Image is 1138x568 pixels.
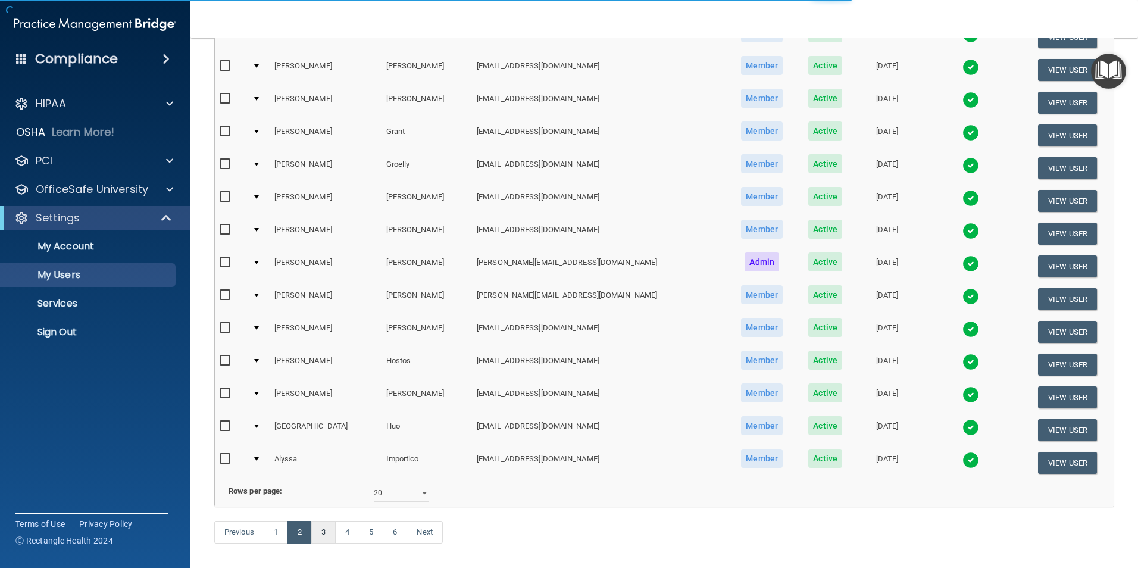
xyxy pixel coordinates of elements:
[962,157,979,174] img: tick.e7d51cea.svg
[1038,321,1097,343] button: View User
[16,125,46,139] p: OSHA
[1038,452,1097,474] button: View User
[741,121,783,141] span: Member
[808,121,842,141] span: Active
[264,521,288,544] a: 1
[270,250,382,283] td: [PERSON_NAME]
[962,255,979,272] img: tick.e7d51cea.svg
[8,241,170,252] p: My Account
[311,521,336,544] a: 3
[1038,288,1097,310] button: View User
[14,96,173,111] a: HIPAA
[854,414,920,447] td: [DATE]
[1038,190,1097,212] button: View User
[1038,386,1097,408] button: View User
[383,521,407,544] a: 6
[745,252,779,271] span: Admin
[808,154,842,173] span: Active
[808,383,842,402] span: Active
[854,250,920,283] td: [DATE]
[854,348,920,381] td: [DATE]
[14,182,173,196] a: OfficeSafe University
[52,125,115,139] p: Learn More!
[270,119,382,152] td: [PERSON_NAME]
[1038,124,1097,146] button: View User
[270,283,382,316] td: [PERSON_NAME]
[854,381,920,414] td: [DATE]
[808,187,842,206] span: Active
[382,185,473,217] td: [PERSON_NAME]
[1038,354,1097,376] button: View User
[472,316,728,348] td: [EMAIL_ADDRESS][DOMAIN_NAME]
[270,414,382,447] td: [GEOGRAPHIC_DATA]
[741,318,783,337] span: Member
[270,381,382,414] td: [PERSON_NAME]
[407,521,442,544] a: Next
[270,348,382,381] td: [PERSON_NAME]
[808,318,842,337] span: Active
[741,351,783,370] span: Member
[382,119,473,152] td: Grant
[472,119,728,152] td: [EMAIL_ADDRESS][DOMAIN_NAME]
[962,321,979,338] img: tick.e7d51cea.svg
[962,223,979,239] img: tick.e7d51cea.svg
[472,283,728,316] td: [PERSON_NAME][EMAIL_ADDRESS][DOMAIN_NAME]
[382,283,473,316] td: [PERSON_NAME]
[854,217,920,250] td: [DATE]
[36,211,80,225] p: Settings
[270,86,382,119] td: [PERSON_NAME]
[962,386,979,403] img: tick.e7d51cea.svg
[382,152,473,185] td: Groelly
[382,217,473,250] td: [PERSON_NAME]
[382,414,473,447] td: Huo
[808,285,842,304] span: Active
[8,269,170,281] p: My Users
[8,298,170,310] p: Services
[741,383,783,402] span: Member
[382,250,473,283] td: [PERSON_NAME]
[808,56,842,75] span: Active
[472,414,728,447] td: [EMAIL_ADDRESS][DOMAIN_NAME]
[270,185,382,217] td: [PERSON_NAME]
[382,86,473,119] td: [PERSON_NAME]
[741,285,783,304] span: Member
[472,54,728,86] td: [EMAIL_ADDRESS][DOMAIN_NAME]
[472,250,728,283] td: [PERSON_NAME][EMAIL_ADDRESS][DOMAIN_NAME]
[808,220,842,239] span: Active
[854,283,920,316] td: [DATE]
[36,182,148,196] p: OfficeSafe University
[741,449,783,468] span: Member
[472,447,728,479] td: [EMAIL_ADDRESS][DOMAIN_NAME]
[741,56,783,75] span: Member
[382,54,473,86] td: [PERSON_NAME]
[741,154,783,173] span: Member
[472,348,728,381] td: [EMAIL_ADDRESS][DOMAIN_NAME]
[14,211,173,225] a: Settings
[854,54,920,86] td: [DATE]
[854,119,920,152] td: [DATE]
[962,452,979,469] img: tick.e7d51cea.svg
[472,185,728,217] td: [EMAIL_ADDRESS][DOMAIN_NAME]
[962,92,979,108] img: tick.e7d51cea.svg
[382,447,473,479] td: Importico
[1038,59,1097,81] button: View User
[287,521,312,544] a: 2
[741,89,783,108] span: Member
[1038,157,1097,179] button: View User
[1038,223,1097,245] button: View User
[335,521,359,544] a: 4
[741,416,783,435] span: Member
[15,518,65,530] a: Terms of Use
[962,59,979,76] img: tick.e7d51cea.svg
[270,316,382,348] td: [PERSON_NAME]
[35,51,118,67] h4: Compliance
[962,288,979,305] img: tick.e7d51cea.svg
[1038,255,1097,277] button: View User
[270,152,382,185] td: [PERSON_NAME]
[14,13,176,36] img: PMB logo
[229,486,282,495] b: Rows per page:
[214,521,264,544] a: Previous
[8,326,170,338] p: Sign Out
[36,96,66,111] p: HIPAA
[854,447,920,479] td: [DATE]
